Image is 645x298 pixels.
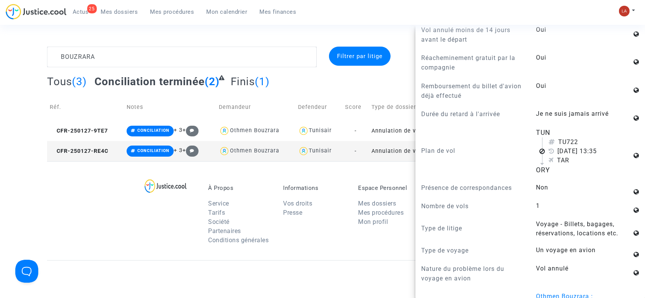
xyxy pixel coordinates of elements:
[216,94,295,121] td: Demandeur
[549,138,632,147] div: TU722
[355,128,357,134] span: -
[549,156,632,165] div: TAR
[536,184,548,191] span: Non
[421,25,524,44] p: Vol annulé moins de 14 jours avant le départ
[298,125,309,136] img: icon-user.svg
[421,81,524,100] p: Remboursement du billet d'avion déjà effectué
[208,209,225,216] a: Tarifs
[101,8,138,15] span: Mes dossiers
[421,246,524,255] p: Type de voyage
[536,220,618,237] span: Voyage - Billets, bagages, réservations, locations etc.
[255,75,270,88] span: (1)
[219,125,230,136] img: icon-user.svg
[208,200,229,207] a: Service
[421,109,524,119] p: Durée du retard à l'arrivée
[358,218,388,225] a: Mon profil
[536,128,632,138] div: TUN
[150,8,194,15] span: Mes procédures
[50,148,108,154] span: CFR-250127-RE4C
[369,94,461,121] td: Type de dossier
[208,227,241,235] a: Partenaires
[358,200,396,207] a: Mes dossiers
[67,6,95,18] a: 25Actus
[174,127,182,133] span: + 3
[421,53,524,72] p: Réacheminement gratuit par la compagnie
[124,94,216,121] td: Notes
[358,185,422,191] p: Espace Personnel
[208,218,230,225] a: Société
[342,94,369,121] td: Score
[337,53,383,60] span: Filtrer par litige
[283,185,347,191] p: Informations
[536,265,568,272] span: Vol annulé
[254,6,303,18] a: Mes finances
[230,127,279,134] div: Othmen Bouzrara
[358,209,404,216] a: Mes procédures
[536,54,546,61] span: Oui
[536,26,546,33] span: Oui
[536,202,540,209] span: 1
[421,201,524,211] p: Nombre de vols
[200,6,254,18] a: Mon calendrier
[207,8,248,15] span: Mon calendrier
[619,6,630,16] img: 3f9b7d9779f7b0ffc2b90d026f0682a9
[421,146,524,155] p: Plan de vol
[369,121,461,141] td: Annulation de vol (hors UE - Convention de [GEOGRAPHIC_DATA])
[72,75,87,88] span: (3)
[355,148,357,154] span: -
[231,75,255,88] span: Finis
[6,4,67,19] img: jc-logo.svg
[47,94,124,121] td: Réf.
[205,75,220,88] span: (2)
[182,147,199,154] span: +
[536,165,632,175] div: ORY
[208,236,269,244] a: Conditions générales
[94,75,205,88] span: Conciliation terminée
[95,6,144,18] a: Mes dossiers
[208,185,272,191] p: À Propos
[369,141,461,161] td: Annulation de vol (hors UE - Convention de [GEOGRAPHIC_DATA])
[536,110,609,117] span: Je ne suis jamais arrivé
[144,6,200,18] a: Mes procédures
[15,260,38,283] iframe: Help Scout Beacon - Open
[87,4,97,13] div: 25
[309,147,332,154] div: Tunisair
[145,179,187,193] img: logo-lg.svg
[73,8,89,15] span: Actus
[182,127,199,133] span: +
[174,147,182,154] span: + 3
[230,147,279,154] div: Othmen Bouzrara
[298,146,309,157] img: icon-user.svg
[47,75,72,88] span: Tous
[137,128,169,133] span: CONCILIATION
[421,223,524,233] p: Type de litige
[536,246,596,254] span: Un voyage en avion
[549,147,632,156] div: [DATE] 13:35
[421,264,524,283] p: Nature du problème lors du voyage en avion
[260,8,296,15] span: Mes finances
[295,94,343,121] td: Defendeur
[219,146,230,157] img: icon-user.svg
[137,148,169,153] span: CONCILIATION
[283,200,312,207] a: Vos droits
[309,127,332,134] div: Tunisair
[536,82,546,89] span: Oui
[50,128,108,134] span: CFR-250127-9TE7
[421,183,524,193] p: Présence de correspondances
[283,209,302,216] a: Presse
